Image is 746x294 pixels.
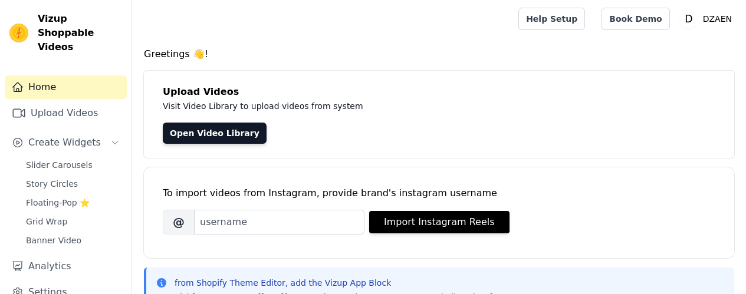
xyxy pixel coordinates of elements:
[685,13,692,25] text: D
[698,8,737,29] p: DZAEN
[26,216,67,227] span: Grid Wrap
[518,8,585,30] a: Help Setup
[26,234,81,246] span: Banner Video
[5,101,127,125] a: Upload Videos
[19,232,127,249] a: Banner Video
[19,157,127,173] a: Slider Carousels
[19,176,127,192] a: Story Circles
[679,8,737,29] button: D DZAEN
[19,194,127,211] a: Floating-Pop ⭐
[163,99,691,113] p: Visit Video Library to upload videos from system
[5,75,127,99] a: Home
[175,277,537,289] p: from Shopify Theme Editor, add the Vizup App Block
[28,136,101,150] span: Create Widgets
[602,8,669,30] a: Book Demo
[163,123,267,144] a: Open Video Library
[144,47,734,61] h4: Greetings 👋!
[163,210,195,234] span: @
[26,178,78,190] span: Story Circles
[369,211,510,233] button: Import Instagram Reels
[26,159,93,171] span: Slider Carousels
[26,197,90,209] span: Floating-Pop ⭐
[38,12,122,54] span: Vizup Shoppable Videos
[163,85,715,99] h4: Upload Videos
[9,24,28,42] img: Vizup
[163,186,715,200] div: To import videos from Instagram, provide brand's instagram username
[5,131,127,154] button: Create Widgets
[19,213,127,230] a: Grid Wrap
[195,210,364,234] input: username
[5,255,127,278] a: Analytics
